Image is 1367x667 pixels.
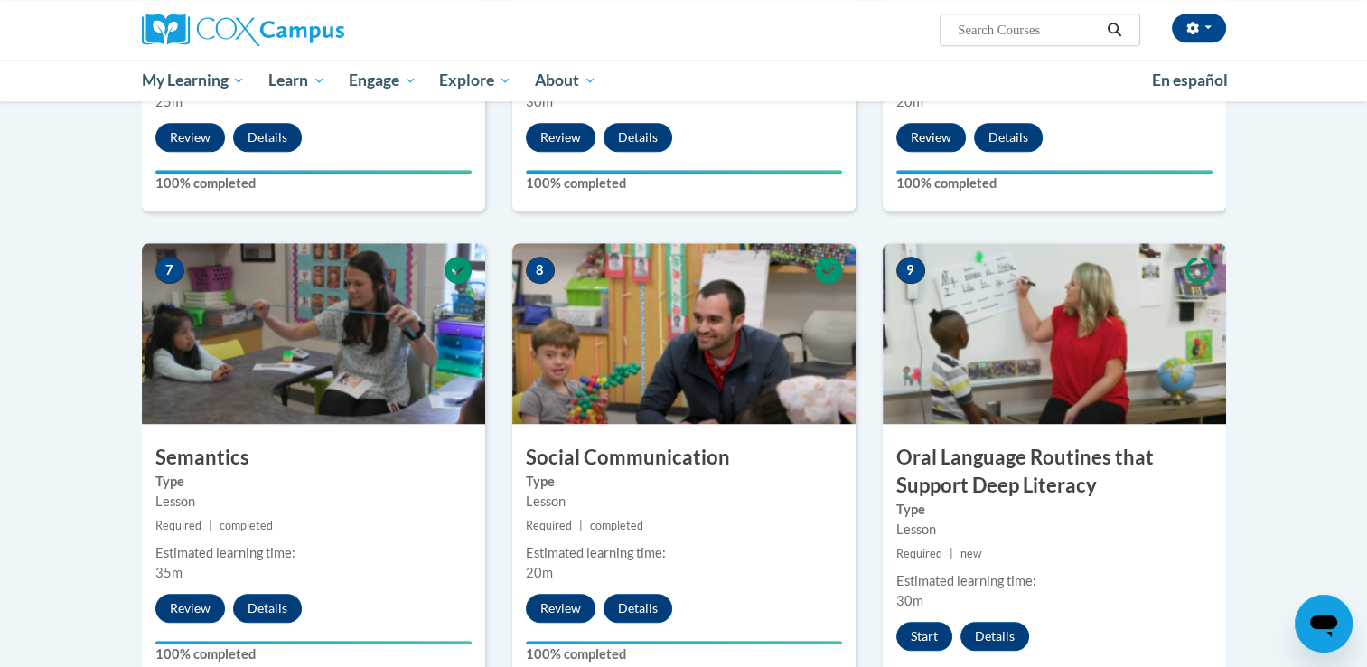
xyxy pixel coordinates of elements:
[526,644,842,664] label: 100% completed
[896,520,1213,540] div: Lesson
[896,622,952,651] button: Start
[1295,595,1353,653] iframe: Button to launch messaging window
[155,174,472,193] label: 100% completed
[896,170,1213,174] div: Your progress
[155,565,183,580] span: 35m
[439,70,511,91] span: Explore
[883,444,1226,500] h3: Oral Language Routines that Support Deep Literacy
[896,174,1213,193] label: 100% completed
[142,243,485,424] img: Course Image
[233,594,302,623] button: Details
[155,594,225,623] button: Review
[155,519,201,532] span: Required
[896,257,925,284] span: 9
[604,594,672,623] button: Details
[512,243,856,424] img: Course Image
[1152,70,1228,89] span: En español
[155,170,472,174] div: Your progress
[974,123,1043,152] button: Details
[526,565,553,580] span: 20m
[883,243,1226,424] img: Course Image
[590,519,643,532] span: completed
[526,94,553,109] span: 30m
[349,70,417,91] span: Engage
[1100,19,1128,41] button: Search
[142,14,344,46] img: Cox Campus
[233,123,302,152] button: Details
[950,547,953,560] span: |
[427,60,523,101] a: Explore
[209,519,212,532] span: |
[268,70,325,91] span: Learn
[526,472,842,492] label: Type
[604,123,672,152] button: Details
[526,519,572,532] span: Required
[896,123,966,152] button: Review
[155,543,472,563] div: Estimated learning time:
[257,60,337,101] a: Learn
[526,594,595,623] button: Review
[526,492,842,512] div: Lesson
[141,70,245,91] span: My Learning
[896,94,923,109] span: 20m
[579,519,583,532] span: |
[960,622,1029,651] button: Details
[220,519,273,532] span: completed
[526,543,842,563] div: Estimated learning time:
[526,257,555,284] span: 8
[896,571,1213,591] div: Estimated learning time:
[155,257,184,284] span: 7
[115,60,1253,101] div: Main menu
[155,644,472,664] label: 100% completed
[130,60,257,101] a: My Learning
[896,547,942,560] span: Required
[142,14,485,46] a: Cox Campus
[526,123,595,152] button: Review
[535,70,596,91] span: About
[1140,61,1240,99] a: En español
[526,174,842,193] label: 100% completed
[1172,14,1226,42] button: Account Settings
[956,19,1100,41] input: Search Courses
[337,60,428,101] a: Engage
[155,94,183,109] span: 25m
[523,60,608,101] a: About
[155,492,472,512] div: Lesson
[142,444,485,472] h3: Semantics
[155,123,225,152] button: Review
[896,593,923,608] span: 30m
[155,472,472,492] label: Type
[526,170,842,174] div: Your progress
[526,641,842,644] div: Your progress
[896,500,1213,520] label: Type
[155,641,472,644] div: Your progress
[512,444,856,472] h3: Social Communication
[960,547,982,560] span: new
